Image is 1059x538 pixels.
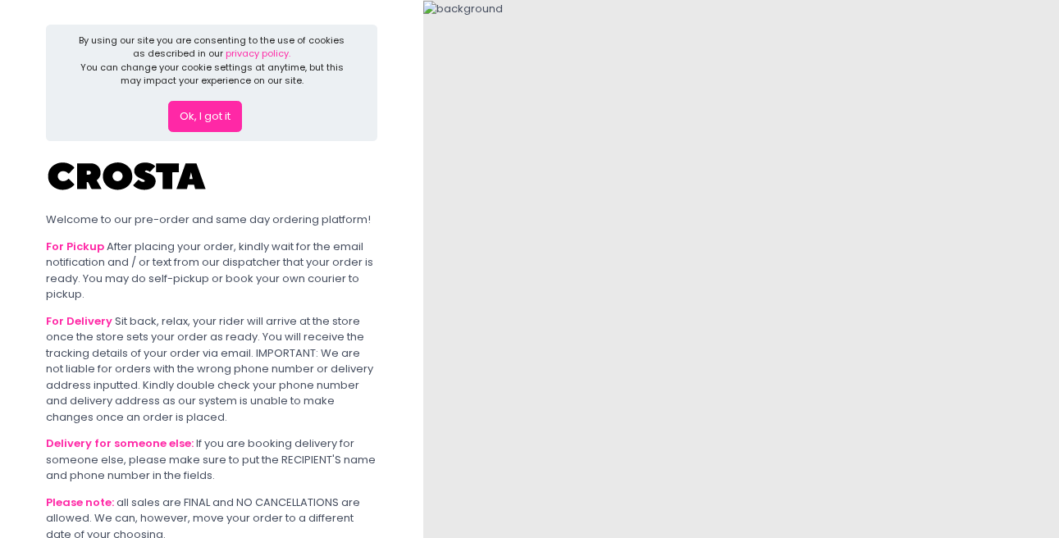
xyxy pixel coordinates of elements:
div: Sit back, relax, your rider will arrive at the store once the store sets your order as ready. You... [46,313,377,426]
div: If you are booking delivery for someone else, please make sure to put the RECIPIENT'S name and ph... [46,435,377,484]
img: background [423,1,503,17]
b: Delivery for someone else: [46,435,194,451]
div: After placing your order, kindly wait for the email notification and / or text from our dispatche... [46,239,377,303]
img: Crosta Pizzeria [46,152,210,201]
b: For Delivery [46,313,112,329]
div: By using our site you are consenting to the use of cookies as described in our You can change you... [74,34,350,88]
b: For Pickup [46,239,104,254]
button: Ok, I got it [168,101,242,132]
div: Welcome to our pre-order and same day ordering platform! [46,212,377,228]
a: privacy policy. [226,47,290,60]
b: Please note: [46,495,114,510]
